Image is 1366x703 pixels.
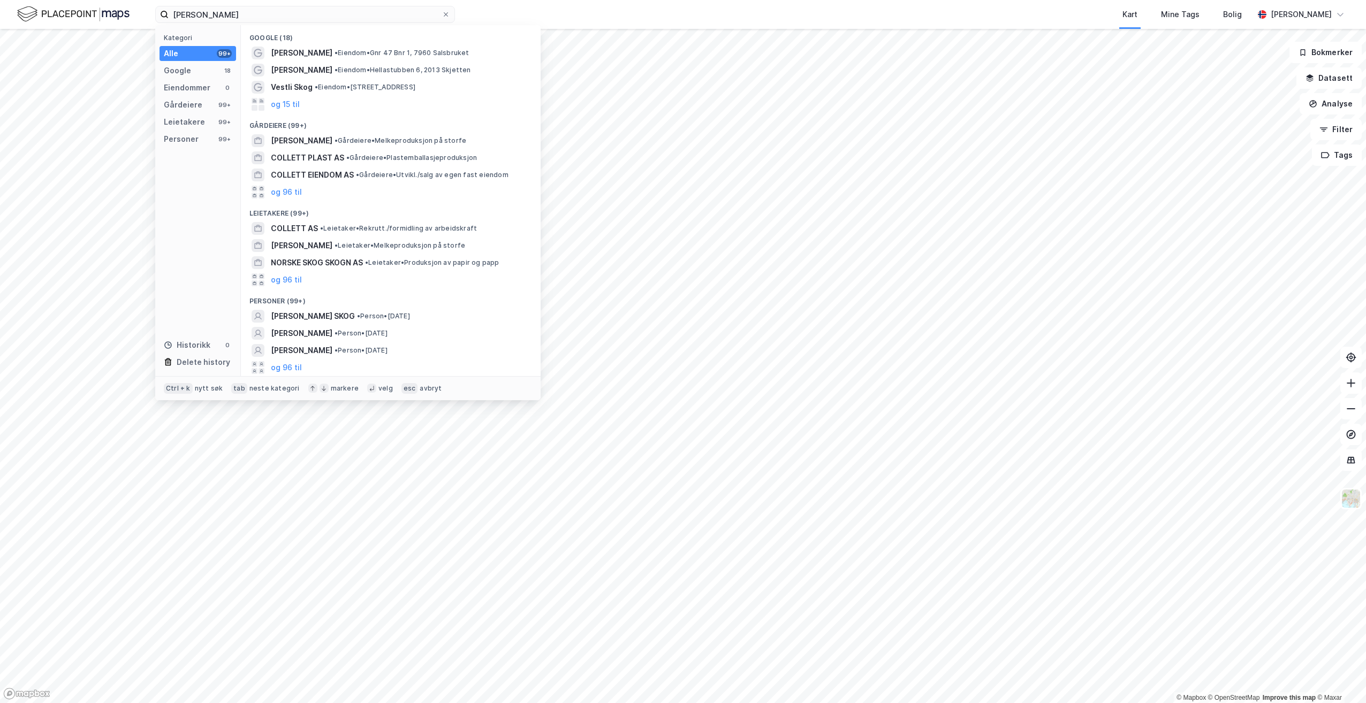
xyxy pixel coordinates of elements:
span: Person • [DATE] [335,329,388,338]
span: [PERSON_NAME] SKOG [271,310,355,323]
div: 0 [223,341,232,349]
span: • [365,258,368,266]
button: Tags [1312,144,1362,166]
div: markere [331,384,359,393]
div: Kategori [164,34,236,42]
span: Gårdeiere • Plastemballasjeproduksjon [346,154,477,162]
div: esc [401,383,418,394]
div: Kart [1122,8,1137,21]
div: Leietakere (99+) [241,201,541,220]
span: [PERSON_NAME] [271,64,332,77]
div: Delete history [177,356,230,369]
div: Personer (99+) [241,288,541,308]
button: og 96 til [271,361,302,374]
a: OpenStreetMap [1208,694,1260,701]
span: • [335,49,338,57]
span: • [335,329,338,337]
span: • [335,241,338,249]
div: 0 [223,83,232,92]
span: • [335,136,338,144]
span: • [357,312,360,320]
img: logo.f888ab2527a4732fd821a326f86c7f29.svg [17,5,130,24]
div: Mine Tags [1161,8,1200,21]
span: • [315,83,318,91]
span: Eiendom • Hellastubben 6, 2013 Skjetten [335,66,471,74]
button: og 96 til [271,186,302,198]
img: Z [1341,488,1361,509]
span: NORSKE SKOG SKOGN AS [271,256,363,269]
div: 99+ [217,49,232,58]
div: [PERSON_NAME] [1271,8,1332,21]
div: 18 [223,66,232,75]
div: 99+ [217,135,232,143]
div: Gårdeiere [164,98,202,111]
span: [PERSON_NAME] [271,327,332,340]
a: Improve this map [1263,694,1316,701]
div: Historikk [164,339,210,352]
div: 99+ [217,118,232,126]
div: Gårdeiere (99+) [241,113,541,132]
div: neste kategori [249,384,300,393]
div: Bolig [1223,8,1242,21]
div: Ctrl + k [164,383,193,394]
span: Leietaker • Melkeproduksjon på storfe [335,241,465,250]
button: Datasett [1296,67,1362,89]
div: 99+ [217,101,232,109]
span: Vestli Skog [271,81,313,94]
div: Leietakere [164,116,205,128]
span: Person • [DATE] [335,346,388,355]
span: COLLETT PLAST AS [271,151,344,164]
span: COLLETT AS [271,222,318,235]
span: Gårdeiere • Utvikl./salg av egen fast eiendom [356,171,509,179]
button: Filter [1310,119,1362,140]
div: Google (18) [241,25,541,44]
button: og 15 til [271,98,300,111]
span: COLLETT EIENDOM AS [271,169,354,181]
button: og 96 til [271,273,302,286]
span: • [335,66,338,74]
div: Alle [164,47,178,60]
iframe: Chat Widget [1312,652,1366,703]
span: [PERSON_NAME] [271,344,332,357]
div: nytt søk [195,384,223,393]
span: Leietaker • Produksjon av papir og papp [365,258,499,267]
span: • [320,224,323,232]
span: • [356,171,359,179]
a: Mapbox [1177,694,1206,701]
span: Leietaker • Rekrutt./formidling av arbeidskraft [320,224,477,233]
button: Analyse [1300,93,1362,114]
div: Eiendommer [164,81,210,94]
div: Google [164,64,191,77]
div: tab [231,383,247,394]
span: • [346,154,350,162]
input: Søk på adresse, matrikkel, gårdeiere, leietakere eller personer [169,6,442,22]
span: Eiendom • Gnr 47 Bnr 1, 7960 Salsbruket [335,49,469,57]
div: Personer [164,133,199,146]
span: Eiendom • [STREET_ADDRESS] [315,83,415,91]
span: Gårdeiere • Melkeproduksjon på storfe [335,136,466,145]
a: Mapbox homepage [3,687,50,700]
span: [PERSON_NAME] [271,239,332,252]
span: • [335,346,338,354]
span: [PERSON_NAME] [271,47,332,59]
div: velg [378,384,393,393]
span: [PERSON_NAME] [271,134,332,147]
div: avbryt [420,384,442,393]
span: Person • [DATE] [357,312,410,320]
button: Bokmerker [1289,42,1362,63]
